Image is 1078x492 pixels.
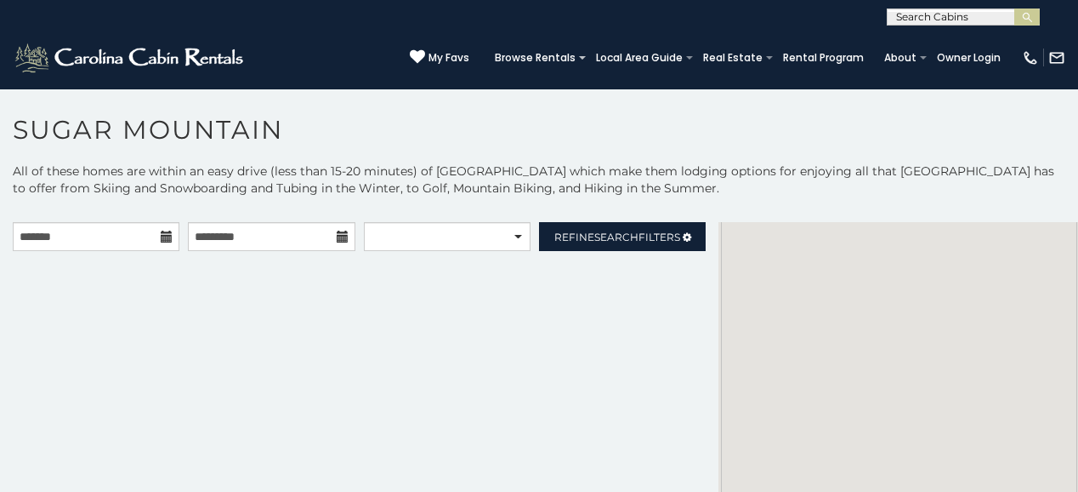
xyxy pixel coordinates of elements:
[587,46,691,70] a: Local Area Guide
[13,41,248,75] img: White-1-2.png
[774,46,872,70] a: Rental Program
[554,231,680,243] span: Refine Filters
[594,231,638,243] span: Search
[428,50,469,66] span: My Favs
[1022,49,1039,66] img: phone-regular-white.png
[486,46,584,70] a: Browse Rentals
[539,222,706,251] a: RefineSearchFilters
[410,49,469,66] a: My Favs
[876,46,925,70] a: About
[928,46,1009,70] a: Owner Login
[1048,49,1065,66] img: mail-regular-white.png
[695,46,771,70] a: Real Estate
